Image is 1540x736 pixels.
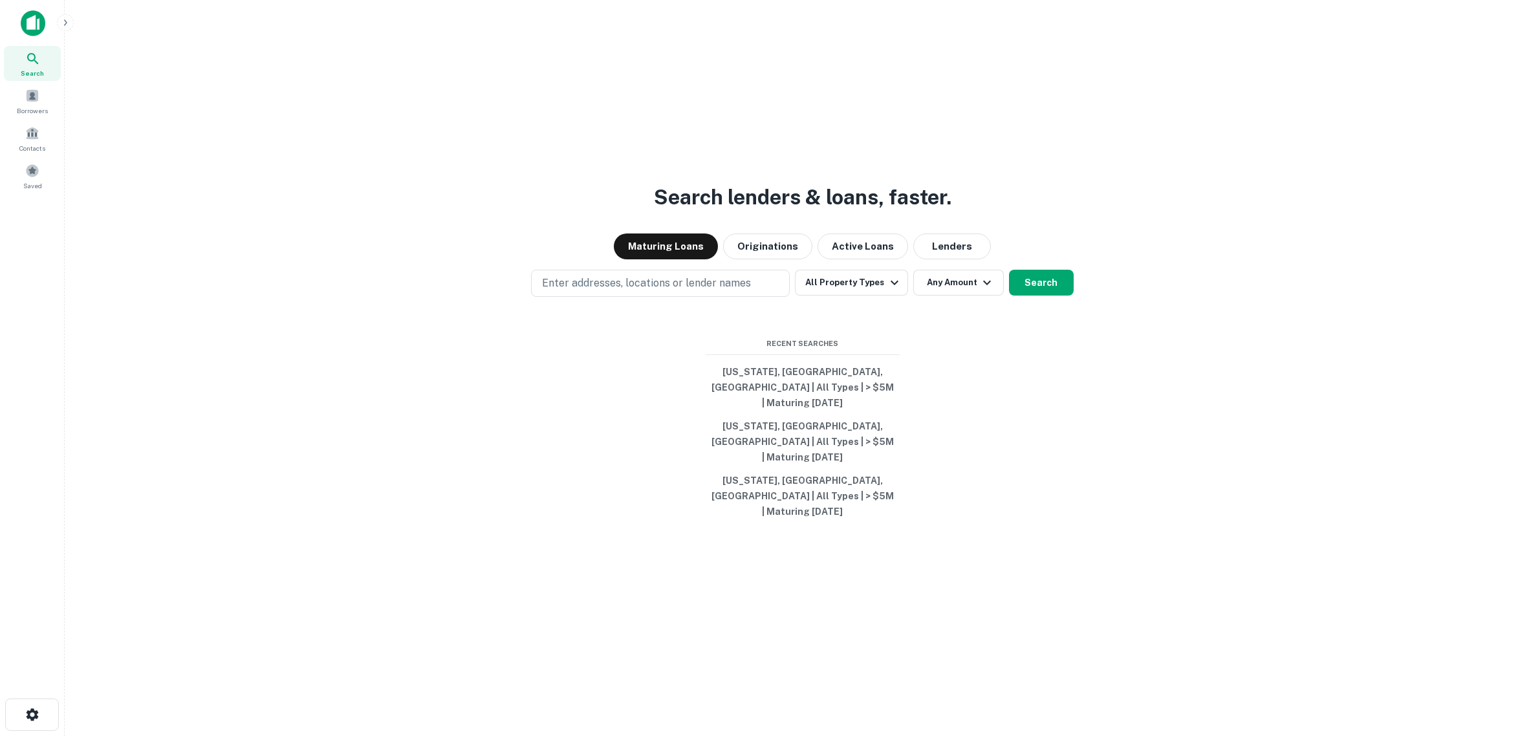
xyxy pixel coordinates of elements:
[542,276,751,291] p: Enter addresses, locations or lender names
[913,270,1004,296] button: Any Amount
[1475,633,1540,695] iframe: Chat Widget
[19,143,45,153] span: Contacts
[706,338,900,349] span: Recent Searches
[706,360,900,415] button: [US_STATE], [GEOGRAPHIC_DATA], [GEOGRAPHIC_DATA] | All Types | > $5M | Maturing [DATE]
[913,233,991,259] button: Lenders
[795,270,907,296] button: All Property Types
[17,105,48,116] span: Borrowers
[706,415,900,469] button: [US_STATE], [GEOGRAPHIC_DATA], [GEOGRAPHIC_DATA] | All Types | > $5M | Maturing [DATE]
[21,10,45,36] img: capitalize-icon.png
[4,121,61,156] a: Contacts
[531,270,790,297] button: Enter addresses, locations or lender names
[654,182,951,213] h3: Search lenders & loans, faster.
[21,68,44,78] span: Search
[723,233,812,259] button: Originations
[23,180,42,191] span: Saved
[1009,270,1074,296] button: Search
[4,158,61,193] a: Saved
[818,233,908,259] button: Active Loans
[4,83,61,118] a: Borrowers
[4,46,61,81] a: Search
[706,469,900,523] button: [US_STATE], [GEOGRAPHIC_DATA], [GEOGRAPHIC_DATA] | All Types | > $5M | Maturing [DATE]
[614,233,718,259] button: Maturing Loans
